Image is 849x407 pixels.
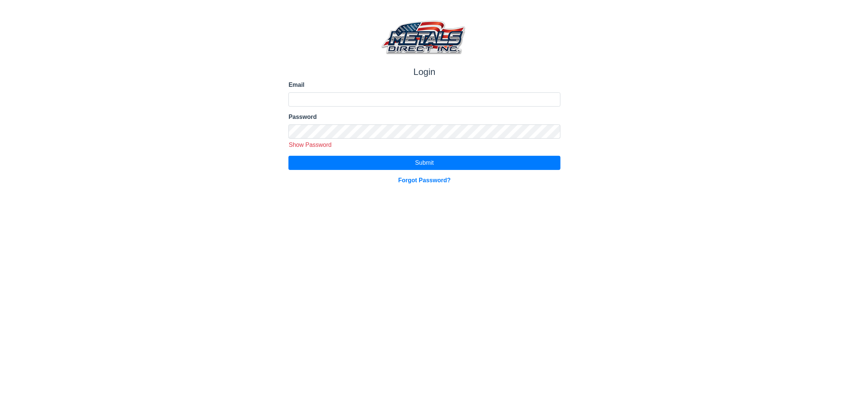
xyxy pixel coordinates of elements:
button: Show Password [286,140,334,150]
span: Show Password [289,142,332,148]
label: Email [288,81,560,89]
button: Submit [288,156,560,170]
a: Forgot Password? [398,177,450,183]
label: Password [288,113,560,122]
span: Submit [415,160,434,166]
h1: Login [288,67,560,78]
